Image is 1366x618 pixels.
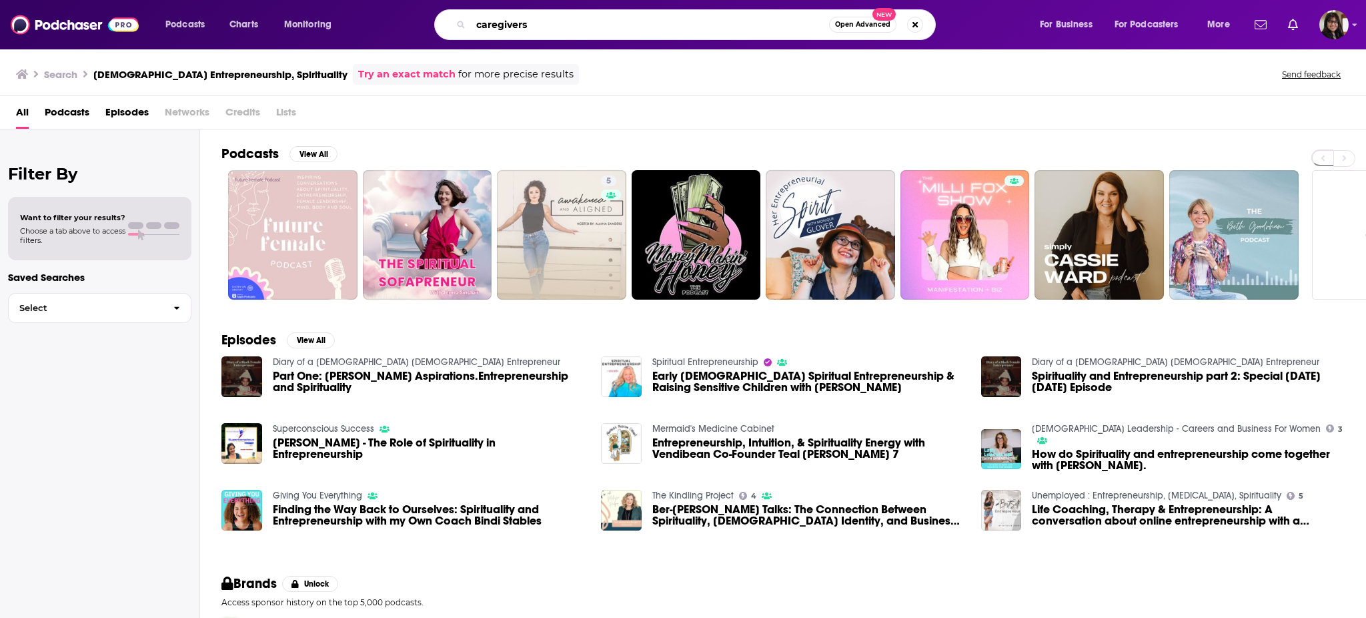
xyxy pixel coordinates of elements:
img: Spirituality and Entrepreneurship part 2: Special Small Business Saturday Episode [981,356,1022,397]
span: Part One: [PERSON_NAME] Aspirations.Entrepreneurship and Spirituality [273,370,586,393]
span: 5 [606,175,611,188]
a: 4 [739,492,756,500]
img: Finding the Way Back to Ourselves: Spirituality and Entrepreneurship with my Own Coach Bindi Stables [221,490,262,531]
a: How do Spirituality and entrepreneurship come together with Raquel Vasallo. [1032,448,1345,471]
img: How do Spirituality and entrepreneurship come together with Raquel Vasallo. [981,429,1022,470]
a: 5 [601,176,616,186]
h2: Episodes [221,332,276,348]
a: Diary of a Black Female Entrepreneur [273,356,560,368]
h3: [DEMOGRAPHIC_DATA] Entrepreneurship, Spirituality [93,68,348,81]
span: Early [DEMOGRAPHIC_DATA] Spiritual Entrepreneurship & Raising Sensitive Children with [PERSON_NAME] [652,370,965,393]
span: Ber-[PERSON_NAME] Talks: The Connection Between Spirituality, [DEMOGRAPHIC_DATA] Identity, and Bu... [652,504,965,527]
p: Saved Searches [8,271,191,284]
span: For Podcasters [1115,15,1179,34]
a: 5 [497,170,626,300]
span: For Business [1040,15,1093,34]
img: Entrepreneurship, Intuition, & Spirituality Energy with Vendibean Co-Founder Teal Cooper EP 7 [601,423,642,464]
span: Logged in as parulyadav [1319,10,1349,39]
a: Unemployed : Entrepreneurship, Self Improvement, Spirituality [1032,490,1281,501]
a: Spirituality and Entrepreneurship part 2: Special Small Business Saturday Episode [1032,370,1345,393]
a: 3 [1326,424,1343,432]
span: Choose a tab above to access filters. [20,226,125,245]
img: Early Female Spiritual Entrepreneurship & Raising Sensitive Children with Charlie Adams [601,356,642,397]
button: View All [287,332,335,348]
a: Life Coaching, Therapy & Entrepreneurship: A conversation about online entrepreneurship with a li... [1032,504,1345,527]
button: open menu [1031,14,1109,35]
button: Unlock [282,576,339,592]
a: Superconscious Success [273,423,374,434]
button: View All [289,146,337,162]
span: Credits [225,101,260,129]
a: Mermaid's Medicine Cabinet [652,423,774,434]
span: Spirituality and Entrepreneurship part 2: Special [DATE][DATE] Episode [1032,370,1345,393]
input: Search podcasts, credits, & more... [471,14,829,35]
span: Lists [276,101,296,129]
img: Podchaser - Follow, Share and Rate Podcasts [11,12,139,37]
span: Open Advanced [835,21,890,28]
a: Life Coaching, Therapy & Entrepreneurship: A conversation about online entrepreneurship with a li... [981,490,1022,531]
a: All [16,101,29,129]
span: 4 [751,493,756,499]
button: open menu [275,14,349,35]
a: EpisodesView All [221,332,335,348]
a: Try an exact match [358,67,456,82]
span: Podcasts [165,15,205,34]
a: Early Female Spiritual Entrepreneurship & Raising Sensitive Children with Charlie Adams [652,370,965,393]
span: Select [9,304,163,312]
a: Diary of a Black Female Entrepreneur [1032,356,1319,368]
span: [PERSON_NAME] - The Role of Spirituality in Entrepreneurship [273,437,586,460]
a: Episodes [105,101,149,129]
a: Podcasts [45,101,89,129]
button: open menu [156,14,222,35]
img: User Profile [1319,10,1349,39]
span: 3 [1338,426,1343,432]
h2: Filter By [8,164,191,184]
a: Ber-Henda Williams Talks: The Connection Between Spirituality, Female Identity, and Business Success [652,504,965,527]
a: The Kindling Project [652,490,734,501]
a: Spiritual Entrepreneurship [652,356,758,368]
a: Charts [221,14,266,35]
img: Ber-Henda Williams Talks: The Connection Between Spirituality, Female Identity, and Business Success [601,490,642,531]
button: Send feedback [1278,69,1345,80]
span: New [872,8,896,21]
span: Entrepreneurship, Intuition, & Spirituality Energy with Vendibean Co-Founder Teal [PERSON_NAME] 7 [652,437,965,460]
h2: Brands [221,575,277,592]
button: open menu [1106,14,1198,35]
img: Della Menechella - The Role of Spirituality in Entrepreneurship [221,423,262,464]
button: Open AdvancedNew [829,17,896,33]
a: 5 [1287,492,1303,500]
img: Part One: Steve Jobs Aspirations.Entrepreneurship and Spirituality [221,356,262,397]
a: Della Menechella - The Role of Spirituality in Entrepreneurship [273,437,586,460]
a: Show notifications dropdown [1283,13,1303,36]
span: 5 [1299,493,1303,499]
button: Select [8,293,191,323]
button: open menu [1198,14,1247,35]
span: Networks [165,101,209,129]
a: Entrepreneurship, Intuition, & Spirituality Energy with Vendibean Co-Founder Teal Cooper EP 7 [652,437,965,460]
span: How do Spirituality and entrepreneurship come together with [PERSON_NAME]. [1032,448,1345,471]
h2: Podcasts [221,145,279,162]
a: Giving You Everything [273,490,362,501]
span: Charts [229,15,258,34]
span: for more precise results [458,67,574,82]
p: Access sponsor history on the top 5,000 podcasts. [221,597,1345,607]
span: More [1207,15,1230,34]
button: Show profile menu [1319,10,1349,39]
a: Part One: Steve Jobs Aspirations.Entrepreneurship and Spirituality [273,370,586,393]
h3: Search [44,68,77,81]
span: Want to filter your results? [20,213,125,222]
a: Finding the Way Back to Ourselves: Spirituality and Entrepreneurship with my Own Coach Bindi Stables [273,504,586,527]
